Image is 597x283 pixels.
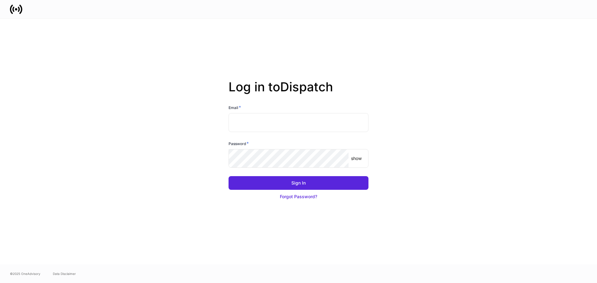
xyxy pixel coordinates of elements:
[351,155,362,162] p: show
[229,190,368,203] button: Forgot Password?
[229,176,368,190] button: Sign In
[10,271,40,276] span: © 2025 OneAdvisory
[229,104,241,111] h6: Email
[229,80,368,104] h2: Log in to Dispatch
[280,194,317,200] div: Forgot Password?
[53,271,76,276] a: Data Disclaimer
[229,140,249,147] h6: Password
[291,180,306,186] div: Sign In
